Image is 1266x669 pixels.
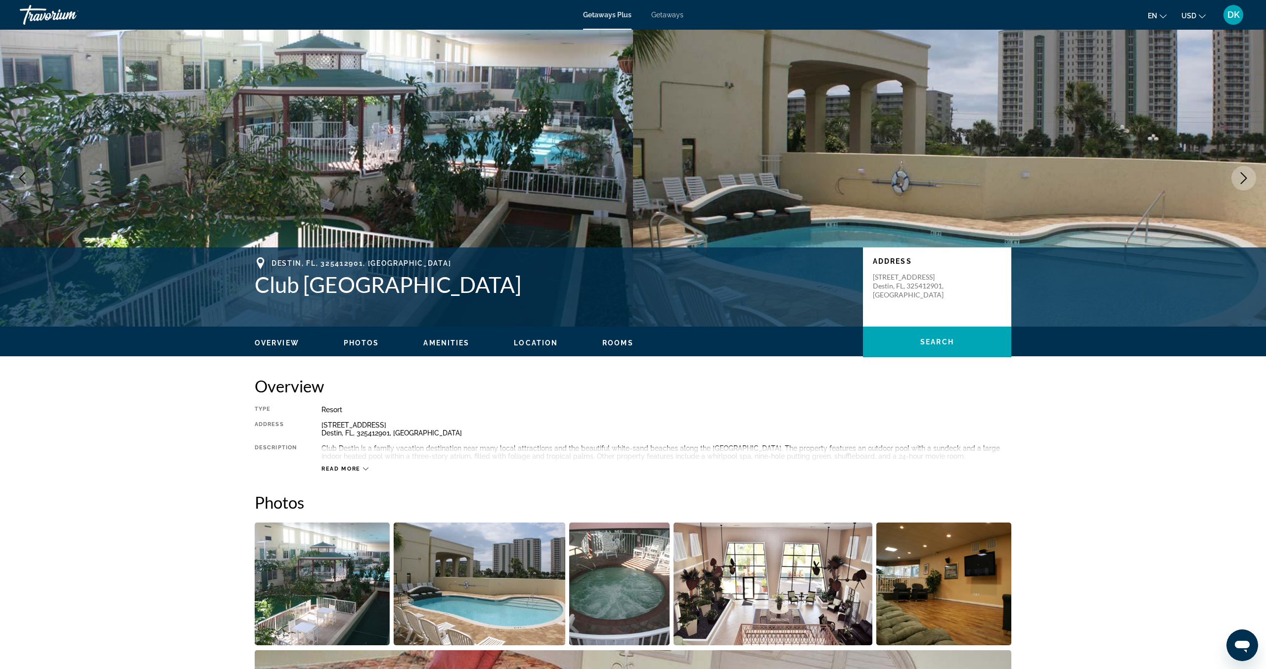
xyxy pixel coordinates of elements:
p: [STREET_ADDRESS] Destin, FL, 325412901, [GEOGRAPHIC_DATA] [873,273,952,299]
p: Address [873,257,1001,265]
span: Search [920,338,954,346]
button: Open full-screen image slider [674,522,873,646]
span: Destin, FL, 325412901, [GEOGRAPHIC_DATA] [271,259,451,267]
button: User Menu [1221,4,1246,25]
button: Photos [344,338,379,347]
div: Address [255,421,297,437]
h2: Overview [255,376,1011,396]
span: DK [1227,10,1240,20]
h1: Club [GEOGRAPHIC_DATA] [255,272,853,297]
span: Read more [321,466,361,472]
span: en [1148,12,1157,20]
a: Getaways Plus [583,11,632,19]
div: Type [255,406,297,414]
button: Read more [321,465,368,473]
button: Overview [255,338,299,347]
span: Rooms [602,339,633,347]
span: Amenities [423,339,469,347]
button: Location [514,338,558,347]
span: Location [514,339,558,347]
button: Next image [1231,166,1256,191]
button: Open full-screen image slider [255,522,390,646]
a: Travorium [20,2,119,28]
button: Rooms [602,338,633,347]
button: Amenities [423,338,469,347]
iframe: Button to launch messaging window [1226,629,1258,661]
div: [STREET_ADDRESS] Destin, FL, 325412901, [GEOGRAPHIC_DATA] [321,421,1011,437]
button: Open full-screen image slider [569,522,670,646]
button: Change language [1148,8,1167,23]
span: Photos [344,339,379,347]
h2: Photos [255,492,1011,512]
div: Club Destin is a family vacation destination near many local attractions and the beautiful white-... [321,444,1011,460]
div: Description [255,444,297,460]
button: Search [863,327,1011,357]
span: Overview [255,339,299,347]
a: Getaways [651,11,683,19]
button: Change currency [1181,8,1206,23]
div: Resort [321,406,1011,414]
button: Open full-screen image slider [394,522,566,646]
span: USD [1181,12,1196,20]
button: Open full-screen image slider [876,522,1011,646]
button: Previous image [10,166,35,191]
